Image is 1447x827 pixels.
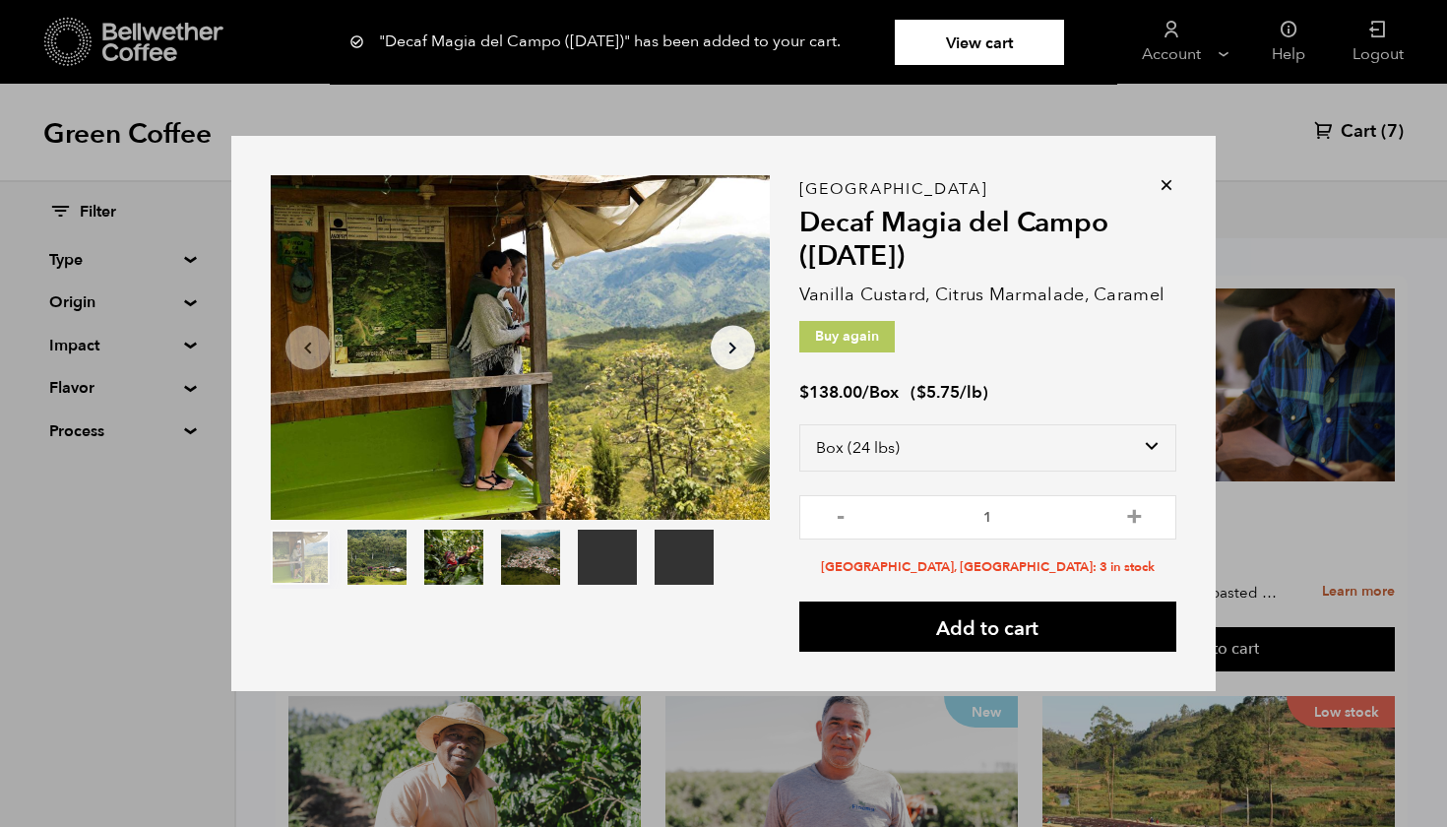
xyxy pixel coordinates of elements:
li: [GEOGRAPHIC_DATA], [GEOGRAPHIC_DATA]: 3 in stock [799,558,1176,577]
video: Your browser does not support the video tag. [655,530,714,585]
span: ( ) [911,381,988,404]
p: Vanilla Custard, Citrus Marmalade, Caramel [799,282,1176,308]
span: /lb [960,381,982,404]
span: / [862,381,869,404]
span: $ [799,381,809,404]
span: Box [869,381,899,404]
button: + [1122,505,1147,525]
h2: Decaf Magia del Campo ([DATE]) [799,207,1176,273]
span: $ [916,381,926,404]
button: - [829,505,853,525]
bdi: 5.75 [916,381,960,404]
p: Buy again [799,321,895,352]
button: Add to cart [799,602,1176,652]
video: Your browser does not support the video tag. [578,530,637,585]
bdi: 138.00 [799,381,862,404]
